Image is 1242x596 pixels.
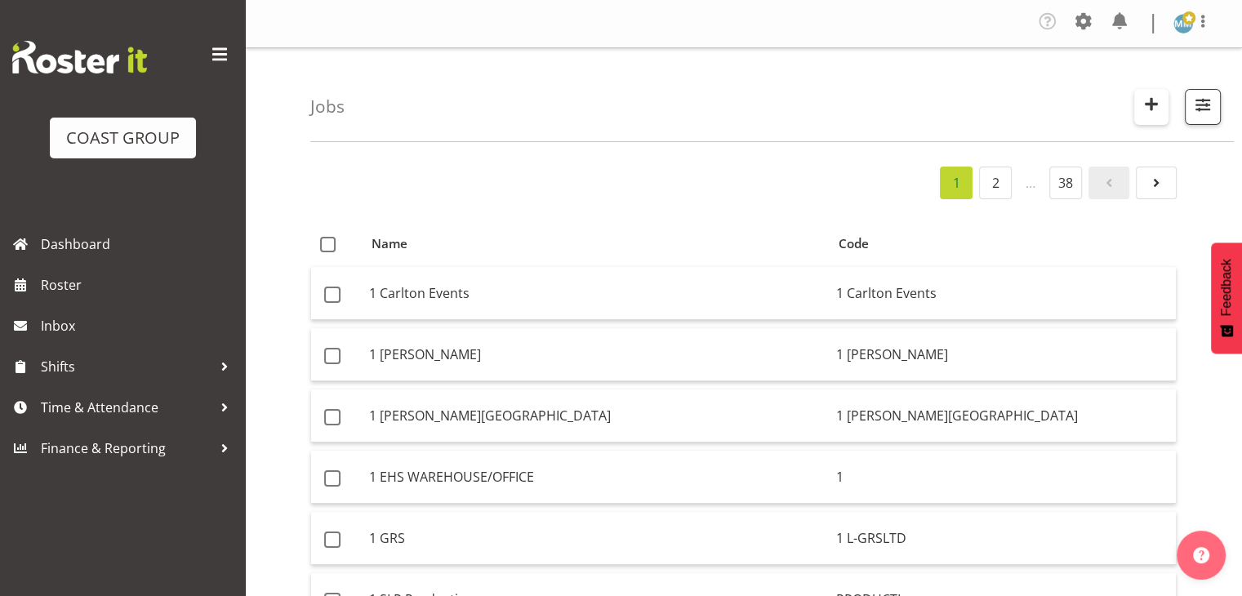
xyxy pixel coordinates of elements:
[41,314,237,338] span: Inbox
[830,512,1176,565] td: 1 L-GRSLTD
[310,97,345,116] h4: Jobs
[41,354,212,379] span: Shifts
[66,126,180,150] div: COAST GROUP
[1193,547,1209,563] img: help-xxl-2.png
[1211,242,1242,354] button: Feedback - Show survey
[1049,167,1082,199] a: 38
[1219,259,1234,316] span: Feedback
[1134,89,1169,125] button: Create New Job
[372,234,820,253] div: Name
[363,389,830,443] td: 1 [PERSON_NAME][GEOGRAPHIC_DATA]
[830,267,1176,320] td: 1 Carlton Events
[41,395,212,420] span: Time & Attendance
[839,234,1167,253] div: Code
[41,273,237,297] span: Roster
[363,267,830,320] td: 1 Carlton Events
[830,451,1176,504] td: 1
[1173,14,1193,33] img: monique-mitchell1176.jpg
[363,451,830,504] td: 1 EHS WAREHOUSE/OFFICE
[12,41,147,73] img: Rosterit website logo
[979,167,1012,199] a: 2
[41,436,212,460] span: Finance & Reporting
[41,232,237,256] span: Dashboard
[830,389,1176,443] td: 1 [PERSON_NAME][GEOGRAPHIC_DATA]
[1185,89,1221,125] button: Filter Jobs
[363,328,830,381] td: 1 [PERSON_NAME]
[363,512,830,565] td: 1 GRS
[830,328,1176,381] td: 1 [PERSON_NAME]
